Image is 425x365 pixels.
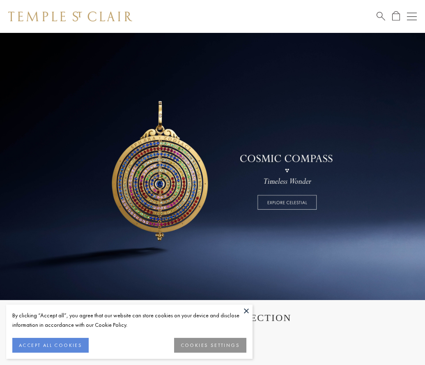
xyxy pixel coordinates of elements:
button: ACCEPT ALL COOKIES [12,338,89,353]
button: COOKIES SETTINGS [174,338,246,353]
a: Search [377,11,385,21]
img: Temple St. Clair [8,12,132,21]
button: Open navigation [407,12,417,21]
a: Open Shopping Bag [392,11,400,21]
div: By clicking “Accept all”, you agree that our website can store cookies on your device and disclos... [12,311,246,330]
